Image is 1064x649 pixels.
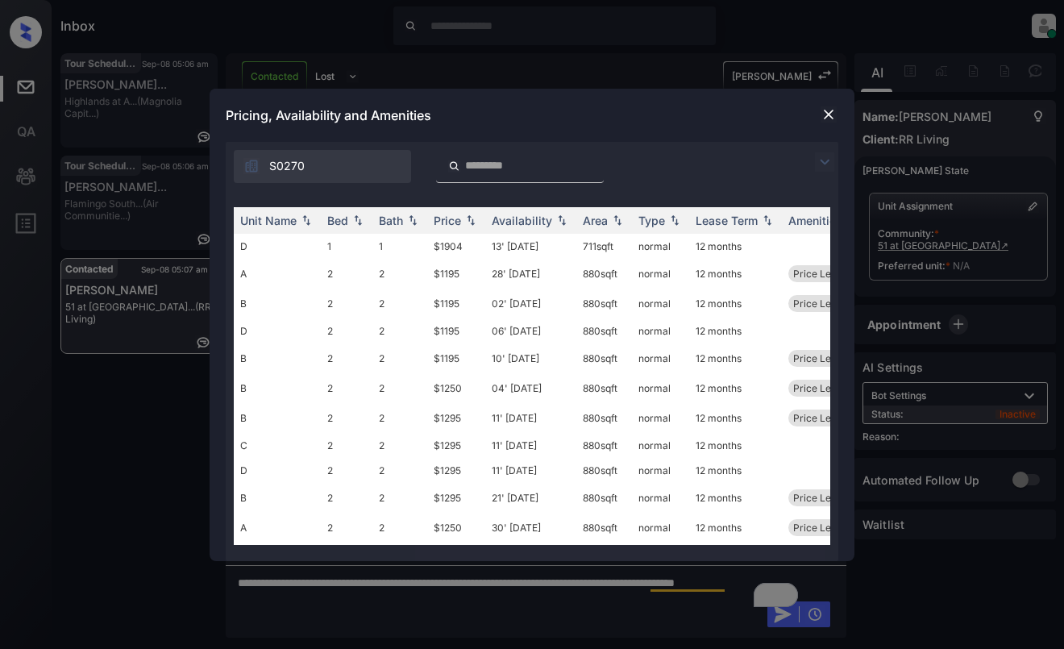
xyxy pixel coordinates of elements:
[485,343,576,373] td: 10' [DATE]
[793,412,852,424] span: Price Leader
[234,343,321,373] td: B
[321,234,372,259] td: 1
[321,483,372,513] td: 2
[632,234,689,259] td: normal
[372,513,427,543] td: 2
[576,483,632,513] td: 880 sqft
[427,373,485,403] td: $1250
[632,543,689,568] td: normal
[427,234,485,259] td: $1904
[234,403,321,433] td: B
[485,513,576,543] td: 30' [DATE]
[689,403,782,433] td: 12 months
[632,373,689,403] td: normal
[321,458,372,483] td: 2
[427,318,485,343] td: $1195
[372,318,427,343] td: 2
[427,343,485,373] td: $1195
[576,513,632,543] td: 880 sqft
[234,458,321,483] td: D
[689,373,782,403] td: 12 months
[372,433,427,458] td: 2
[321,513,372,543] td: 2
[210,89,854,142] div: Pricing, Availability and Amenities
[372,234,427,259] td: 1
[234,289,321,318] td: B
[793,382,852,394] span: Price Leader
[576,343,632,373] td: 880 sqft
[372,373,427,403] td: 2
[632,259,689,289] td: normal
[632,318,689,343] td: normal
[321,289,372,318] td: 2
[689,543,782,568] td: 12 months
[689,458,782,483] td: 12 months
[372,543,427,568] td: 2
[298,214,314,226] img: sorting
[405,214,421,226] img: sorting
[321,343,372,373] td: 2
[372,343,427,373] td: 2
[485,458,576,483] td: 11' [DATE]
[372,483,427,513] td: 2
[576,373,632,403] td: 880 sqft
[632,433,689,458] td: normal
[793,492,852,504] span: Price Leader
[485,289,576,318] td: 02' [DATE]
[379,214,403,227] div: Bath
[788,214,842,227] div: Amenities
[576,458,632,483] td: 880 sqft
[492,214,552,227] div: Availability
[583,214,608,227] div: Area
[427,259,485,289] td: $1195
[434,214,461,227] div: Price
[327,214,348,227] div: Bed
[632,458,689,483] td: normal
[350,214,366,226] img: sorting
[321,543,372,568] td: 2
[485,318,576,343] td: 06' [DATE]
[427,403,485,433] td: $1295
[234,373,321,403] td: B
[689,259,782,289] td: 12 months
[321,373,372,403] td: 2
[372,403,427,433] td: 2
[632,513,689,543] td: normal
[372,259,427,289] td: 2
[427,513,485,543] td: $1250
[448,159,460,173] img: icon-zuma
[793,297,852,310] span: Price Leader
[632,403,689,433] td: normal
[234,234,321,259] td: D
[576,234,632,259] td: 711 sqft
[576,259,632,289] td: 880 sqft
[689,483,782,513] td: 12 months
[321,318,372,343] td: 2
[793,352,852,364] span: Price Leader
[793,522,852,534] span: Price Leader
[638,214,665,227] div: Type
[234,483,321,513] td: B
[689,234,782,259] td: 12 months
[485,543,576,568] td: 17' [DATE]
[321,259,372,289] td: 2
[632,483,689,513] td: normal
[689,318,782,343] td: 12 months
[485,259,576,289] td: 28' [DATE]
[485,234,576,259] td: 13' [DATE]
[576,318,632,343] td: 880 sqft
[667,214,683,226] img: sorting
[485,403,576,433] td: 11' [DATE]
[793,268,852,280] span: Price Leader
[554,214,570,226] img: sorting
[234,259,321,289] td: A
[485,483,576,513] td: 21' [DATE]
[321,433,372,458] td: 2
[576,543,632,568] td: 880 sqft
[689,289,782,318] td: 12 months
[427,458,485,483] td: $1295
[821,106,837,123] img: close
[609,214,626,226] img: sorting
[427,433,485,458] td: $1295
[759,214,775,226] img: sorting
